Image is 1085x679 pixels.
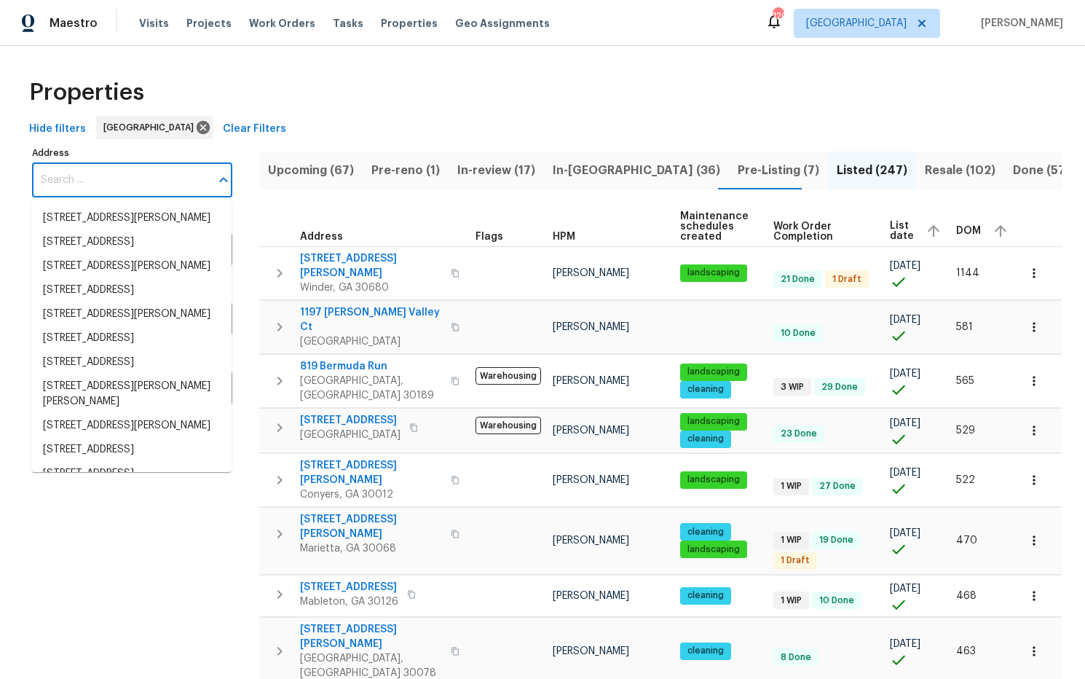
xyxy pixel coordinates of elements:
[775,534,808,546] span: 1 WIP
[775,651,817,664] span: 8 Done
[31,326,232,350] li: [STREET_ADDRESS]
[300,280,442,295] span: Winder, GA 30680
[268,160,354,181] span: Upcoming (67)
[553,475,629,485] span: [PERSON_NAME]
[333,18,363,28] span: Tasks
[31,414,232,438] li: [STREET_ADDRESS][PERSON_NAME]
[23,116,92,143] button: Hide filters
[956,475,975,485] span: 522
[890,221,914,241] span: List date
[925,160,995,181] span: Resale (102)
[31,438,232,462] li: [STREET_ADDRESS]
[300,622,442,651] span: [STREET_ADDRESS][PERSON_NAME]
[213,170,234,190] button: Close
[682,589,730,602] span: cleaning
[738,160,819,181] span: Pre-Listing (7)
[775,273,821,286] span: 21 Done
[457,160,535,181] span: In-review (17)
[890,369,920,379] span: [DATE]
[31,230,232,254] li: [STREET_ADDRESS]
[553,268,629,278] span: [PERSON_NAME]
[249,16,315,31] span: Work Orders
[300,359,442,374] span: 819 Bermuda Run
[956,376,974,386] span: 565
[682,645,730,657] span: cleaning
[29,120,86,138] span: Hide filters
[813,480,861,492] span: 27 Done
[32,163,210,197] input: Search ...
[956,322,973,332] span: 581
[381,16,438,31] span: Properties
[103,120,200,135] span: [GEOGRAPHIC_DATA]
[553,646,629,656] span: [PERSON_NAME]
[813,594,860,607] span: 10 Done
[139,16,169,31] span: Visits
[32,149,232,157] label: Address
[775,327,821,339] span: 10 Done
[956,268,979,278] span: 1144
[300,594,398,609] span: Mableton, GA 30126
[682,366,746,378] span: landscaping
[682,433,730,445] span: cleaning
[682,383,730,396] span: cleaning
[553,232,575,242] span: HPM
[775,381,810,393] span: 3 WIP
[975,16,1063,31] span: [PERSON_NAME]
[476,232,503,242] span: Flags
[31,374,232,414] li: [STREET_ADDRESS][PERSON_NAME][PERSON_NAME]
[553,535,629,546] span: [PERSON_NAME]
[682,267,746,279] span: landscaping
[890,468,920,478] span: [DATE]
[956,591,976,601] span: 468
[31,462,232,486] li: [STREET_ADDRESS]
[775,594,808,607] span: 1 WIP
[553,376,629,386] span: [PERSON_NAME]
[837,160,907,181] span: Listed (247)
[455,16,550,31] span: Geo Assignments
[890,261,920,271] span: [DATE]
[890,315,920,325] span: [DATE]
[31,350,232,374] li: [STREET_ADDRESS]
[476,367,541,385] span: Warehousing
[813,534,859,546] span: 19 Done
[300,305,442,334] span: 1197 [PERSON_NAME] Valley Ct
[553,160,720,181] span: In-[GEOGRAPHIC_DATA] (36)
[773,9,783,23] div: 120
[553,425,629,436] span: [PERSON_NAME]
[29,85,144,100] span: Properties
[217,116,292,143] button: Clear Filters
[300,487,442,502] span: Conyers, GA 30012
[890,418,920,428] span: [DATE]
[300,334,442,349] span: [GEOGRAPHIC_DATA]
[300,580,398,594] span: [STREET_ADDRESS]
[826,273,867,286] span: 1 Draft
[96,116,213,139] div: [GEOGRAPHIC_DATA]
[300,541,442,556] span: Marietta, GA 30068
[682,543,746,556] span: landscaping
[956,226,981,236] span: DOM
[956,646,976,656] span: 463
[300,458,442,487] span: [STREET_ADDRESS][PERSON_NAME]
[223,120,286,138] span: Clear Filters
[300,232,343,242] span: Address
[300,413,401,428] span: [STREET_ADDRESS]
[816,381,864,393] span: 29 Done
[775,428,823,440] span: 23 Done
[890,528,920,538] span: [DATE]
[300,512,442,541] span: [STREET_ADDRESS][PERSON_NAME]
[50,16,98,31] span: Maestro
[31,278,232,302] li: [STREET_ADDRESS]
[31,206,232,230] li: [STREET_ADDRESS][PERSON_NAME]
[300,428,401,442] span: [GEOGRAPHIC_DATA]
[553,322,629,332] span: [PERSON_NAME]
[890,639,920,649] span: [DATE]
[773,221,865,242] span: Work Order Completion
[476,417,541,434] span: Warehousing
[682,474,746,486] span: landscaping
[775,554,816,567] span: 1 Draft
[806,16,907,31] span: [GEOGRAPHIC_DATA]
[775,480,808,492] span: 1 WIP
[890,584,920,594] span: [DATE]
[31,302,232,326] li: [STREET_ADDRESS][PERSON_NAME]
[1013,160,1082,181] span: Done (5771)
